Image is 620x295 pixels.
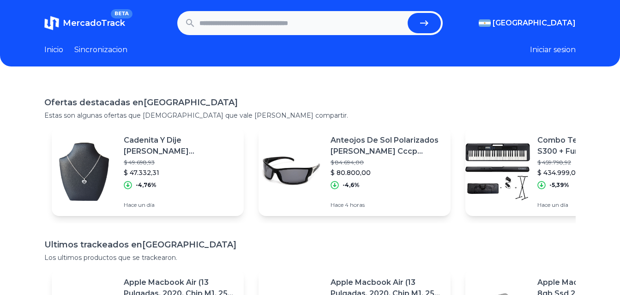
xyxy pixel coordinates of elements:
p: Hace un día [124,201,236,209]
a: MercadoTrackBETA [44,16,125,30]
span: MercadoTrack [63,18,125,28]
a: Sincronizacion [74,44,127,55]
h1: Ofertas destacadas en [GEOGRAPHIC_DATA] [44,96,576,109]
span: [GEOGRAPHIC_DATA] [493,18,576,29]
p: Cadenita Y Dije [PERSON_NAME] [PERSON_NAME] Italiana 925 [124,135,236,157]
p: -4,6% [343,181,360,189]
p: Los ultimos productos que se trackearon. [44,253,576,262]
p: Estas son algunas ofertas que [DEMOGRAPHIC_DATA] que vale [PERSON_NAME] compartir. [44,111,576,120]
button: Iniciar sesion [530,44,576,55]
a: Inicio [44,44,63,55]
h1: Ultimos trackeados en [GEOGRAPHIC_DATA] [44,238,576,251]
p: Hace 4 horas [331,201,443,209]
img: Featured image [259,139,323,204]
p: $ 49.698,93 [124,159,236,166]
span: BETA [111,9,132,18]
img: Argentina [479,19,491,27]
p: Anteojos De Sol Polarizados [PERSON_NAME] Cccp Armazón Negro Mate Y Lente Gris [331,135,443,157]
a: Featured imageCadenita Y Dije [PERSON_NAME] [PERSON_NAME] Italiana 925$ 49.698,93$ 47.332,31-4,76... [52,127,244,216]
p: $ 47.332,31 [124,168,236,177]
img: Featured image [52,139,116,204]
img: Featured image [465,139,530,204]
p: -4,76% [136,181,157,189]
button: [GEOGRAPHIC_DATA] [479,18,576,29]
p: -5,39% [549,181,569,189]
a: Featured imageAnteojos De Sol Polarizados [PERSON_NAME] Cccp Armazón Negro Mate Y Lente Gris$ 84.... [259,127,451,216]
img: MercadoTrack [44,16,59,30]
p: $ 84.694,00 [331,159,443,166]
p: $ 80.800,00 [331,168,443,177]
